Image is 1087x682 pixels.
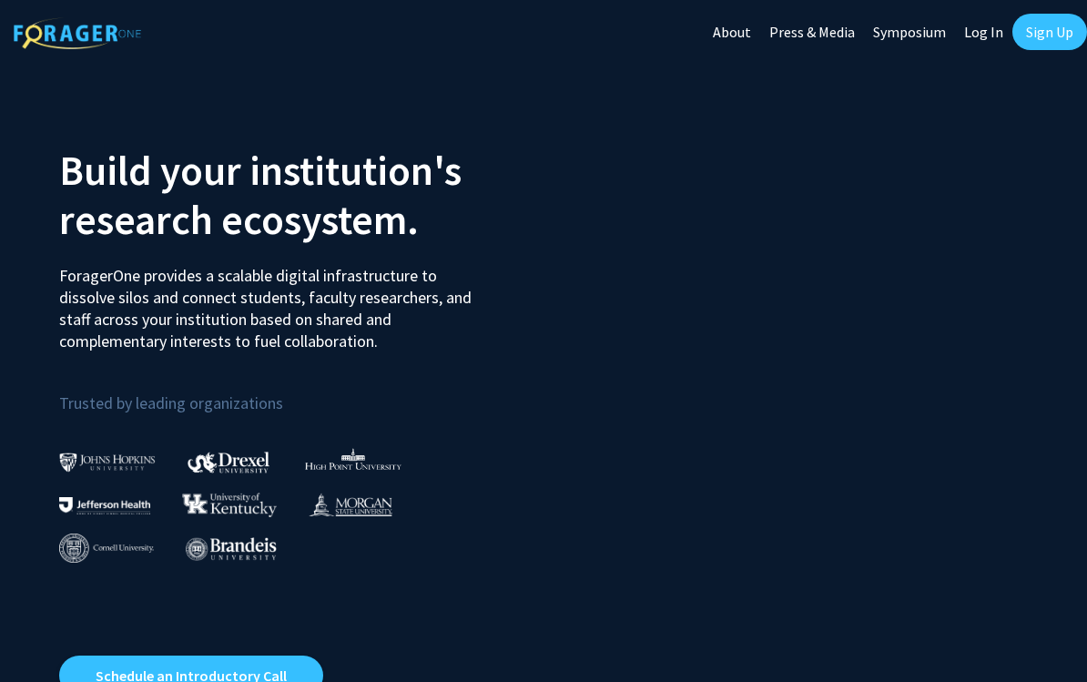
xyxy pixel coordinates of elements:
[59,534,154,564] img: Cornell University
[59,453,156,472] img: Johns Hopkins University
[1012,14,1087,50] a: Sign Up
[14,17,141,49] img: ForagerOne Logo
[305,448,401,470] img: High Point University
[59,146,530,244] h2: Build your institution's research ecosystem.
[59,251,473,352] p: ForagerOne provides a scalable digital infrastructure to dissolve silos and connect students, fac...
[59,497,150,514] img: Thomas Jefferson University
[309,493,392,516] img: Morgan State University
[59,367,530,417] p: Trusted by leading organizations
[188,452,269,473] img: Drexel University
[186,537,277,560] img: Brandeis University
[182,493,277,517] img: University of Kentucky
